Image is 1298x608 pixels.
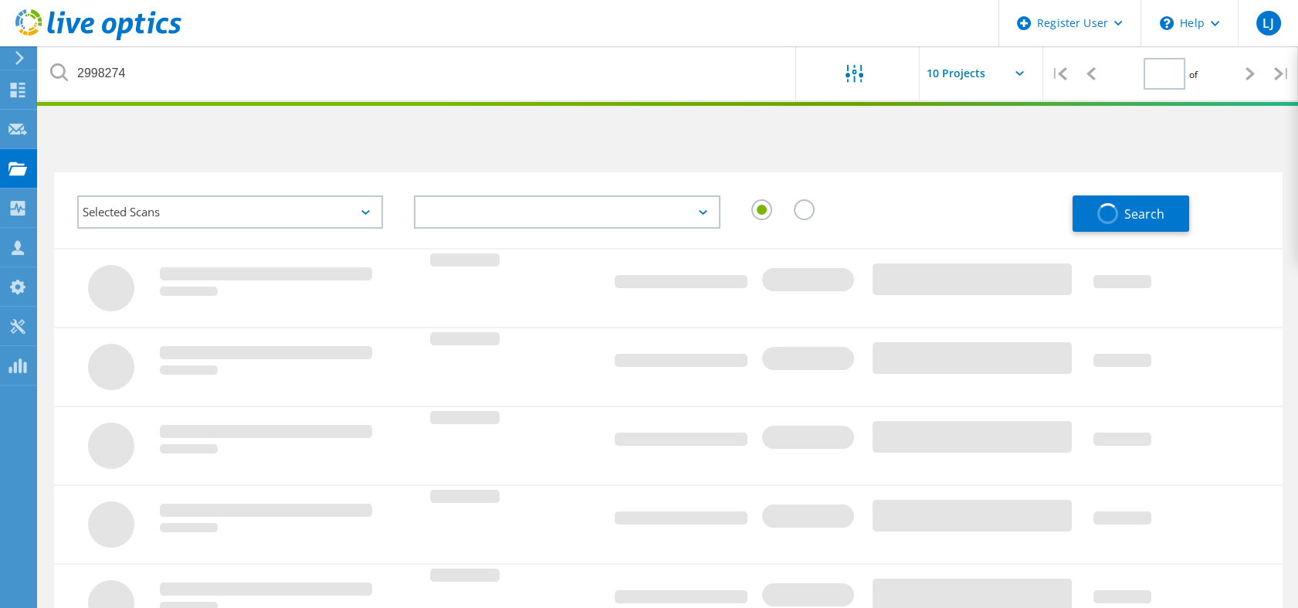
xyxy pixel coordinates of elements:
div: | [1043,46,1075,101]
span: of [1189,68,1198,81]
input: undefined [39,46,797,100]
a: Live Optics Dashboard [15,32,181,43]
svg: \n [1160,16,1174,30]
span: LJ [1262,17,1273,29]
button: Search [1073,195,1189,232]
span: Search [1124,205,1164,222]
div: Selected Scans [77,195,383,229]
div: | [1266,46,1298,101]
